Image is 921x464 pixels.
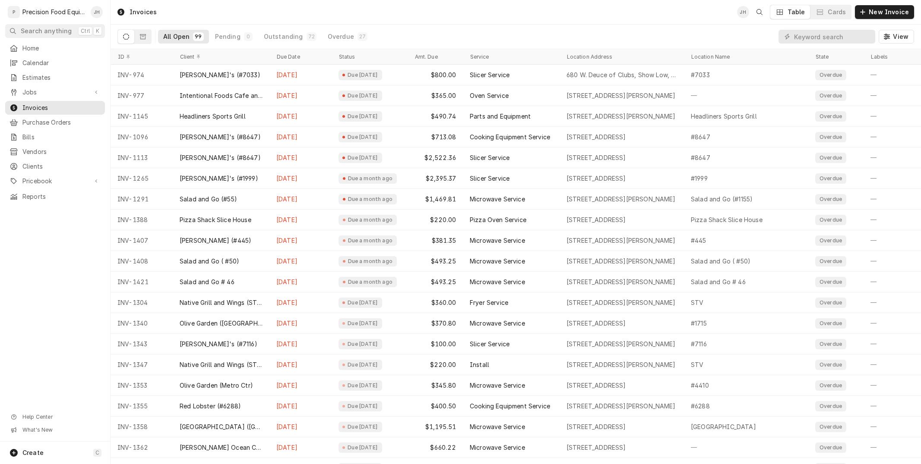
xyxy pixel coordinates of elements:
div: All Open [163,32,190,41]
a: Invoices [5,101,105,115]
div: Due [DATE] [347,72,379,78]
div: $2,395.37 [408,168,463,189]
div: Slicer Service [470,154,510,162]
span: Help Center [22,414,100,420]
div: 99 [195,33,202,40]
div: [DATE] [269,230,332,251]
div: Red Lobster (#6288) [180,402,241,411]
div: Due Date [276,53,323,60]
span: Jobs [22,88,88,97]
div: Due [DATE] [347,154,379,161]
div: Overdue [819,320,843,327]
input: Keyword search [794,30,871,44]
div: Overdue [819,382,843,389]
div: [STREET_ADDRESS] [567,154,626,162]
div: #8647 [691,133,710,141]
div: Microwave Service [470,195,525,204]
div: Oven Service [470,91,509,100]
span: Ctrl [81,28,90,34]
div: [DATE] [269,396,332,417]
div: Headliners Sports Grill [180,112,246,121]
div: INV-1353 [111,375,173,396]
div: #6288 [691,402,710,411]
div: State [815,53,857,60]
a: Calendar [5,56,105,70]
div: INV-1408 [111,251,173,272]
div: — [684,85,808,106]
div: Overdue [819,299,843,306]
a: Go to What's New [5,424,105,436]
div: [DATE] [269,85,332,106]
div: INV-1362 [111,437,173,458]
div: Overdue [819,92,843,99]
div: Overdue [819,403,843,410]
span: Vendors [22,147,101,156]
div: #1715 [691,319,707,328]
div: [DATE] [269,189,332,210]
div: Due a month ago [347,237,393,244]
div: [STREET_ADDRESS][PERSON_NAME] [567,236,676,245]
div: INV-1343 [111,334,173,354]
div: Pizza Oven Service [470,216,526,224]
div: [PERSON_NAME]'s (#8647) [180,133,261,141]
div: Salad and Go ( #50) [691,257,750,266]
div: Microwave Service [470,319,525,328]
div: $660.22 [408,437,463,458]
div: Headliners Sports Grill [691,112,757,121]
div: [STREET_ADDRESS][PERSON_NAME] [567,257,676,266]
div: $490.74 [408,106,463,127]
div: Due a month ago [347,175,393,182]
div: $800.00 [408,65,463,85]
div: Overdue [819,444,843,451]
div: Due [DATE] [347,361,379,368]
div: #1999 [691,174,708,183]
span: Purchase Orders [22,118,101,127]
div: Cooking Equipment Service [470,133,550,141]
div: [GEOGRAPHIC_DATA] [691,423,756,431]
div: 72 [308,33,315,40]
div: Service [470,53,551,60]
span: Bills [22,133,101,141]
div: INV-1304 [111,292,173,313]
div: [STREET_ADDRESS] [567,319,626,328]
div: $2,522.36 [408,147,463,168]
div: Cards [828,8,846,16]
div: Precision Food Equipment LLC [22,8,86,16]
div: INV-977 [111,85,173,106]
div: Parts and Equipment [470,112,531,121]
div: Overdue [819,216,843,223]
span: Create [22,449,44,456]
div: $1,469.81 [408,189,463,210]
div: INV-1113 [111,147,173,168]
div: [DATE] [269,334,332,354]
div: — [684,437,808,458]
span: K [96,28,99,34]
span: Clients [22,162,101,171]
div: [STREET_ADDRESS][PERSON_NAME] [567,361,676,369]
div: 680 W. Deuce of Clubs, Show Low, AZ 85901 [567,71,677,79]
div: 0 [246,33,251,40]
div: Olive Garden (Metro Ctr) [180,381,253,390]
div: Client [180,53,261,60]
div: #7033 [691,71,710,79]
a: Bills [5,130,105,144]
div: [DATE] [269,417,332,437]
div: [STREET_ADDRESS][PERSON_NAME] [567,91,676,100]
div: Pizza Shack Slice House [180,216,251,224]
div: [STREET_ADDRESS][PERSON_NAME] [567,112,676,121]
div: [DATE] [269,375,332,396]
div: Overdue [819,134,843,141]
div: Salad and Go ( #50) [180,257,239,266]
div: [STREET_ADDRESS][PERSON_NAME] [567,278,676,286]
div: P [8,6,20,18]
div: Pending [215,32,241,41]
div: Due a month ago [347,216,393,223]
div: Jason Hertel's Avatar [737,6,749,18]
div: Microwave Service [470,257,525,266]
div: [STREET_ADDRESS][PERSON_NAME] [567,340,676,348]
div: [PERSON_NAME]'s (#1999) [180,174,258,183]
div: Microwave Service [470,423,525,431]
div: Salad and Go # 46 [180,278,234,286]
div: Due [DATE] [347,320,379,327]
div: Slicer Service [470,174,510,183]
